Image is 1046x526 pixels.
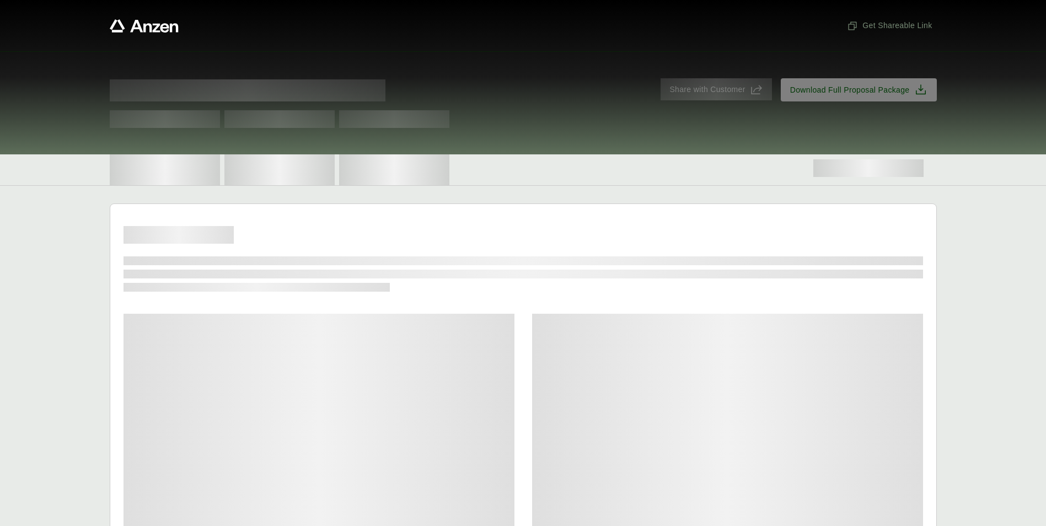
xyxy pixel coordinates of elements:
span: Get Shareable Link [847,20,932,31]
span: Test [339,110,449,128]
a: Anzen website [110,19,179,33]
span: Share with Customer [669,84,745,95]
button: Get Shareable Link [843,15,936,36]
span: Test [224,110,335,128]
span: Test [110,110,220,128]
span: Proposal for [110,79,385,101]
